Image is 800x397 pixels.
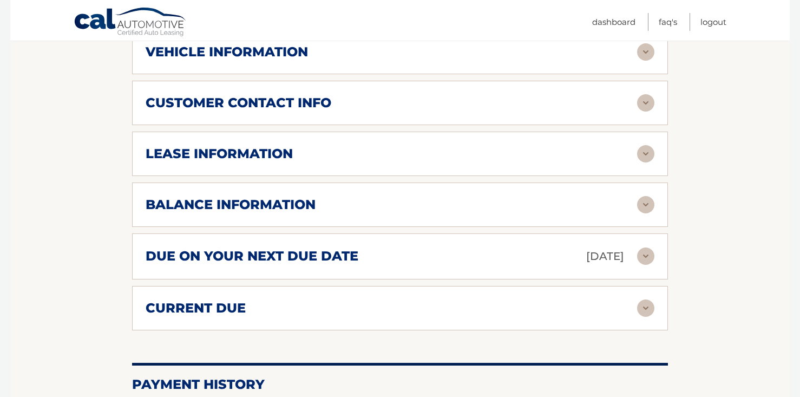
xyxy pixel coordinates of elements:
h2: current due [146,300,246,316]
img: accordion-rest.svg [637,43,654,61]
h2: balance information [146,197,316,213]
a: Cal Automotive [74,7,187,38]
img: accordion-rest.svg [637,196,654,213]
img: accordion-rest.svg [637,248,654,265]
a: Dashboard [592,13,635,31]
a: Logout [700,13,726,31]
a: FAQ's [659,13,677,31]
h2: lease information [146,146,293,162]
img: accordion-rest.svg [637,145,654,162]
h2: Payment History [132,376,668,393]
h2: customer contact info [146,95,331,111]
img: accordion-rest.svg [637,94,654,112]
h2: due on your next due date [146,248,358,264]
h2: vehicle information [146,44,308,60]
img: accordion-rest.svg [637,300,654,317]
p: [DATE] [586,247,624,266]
